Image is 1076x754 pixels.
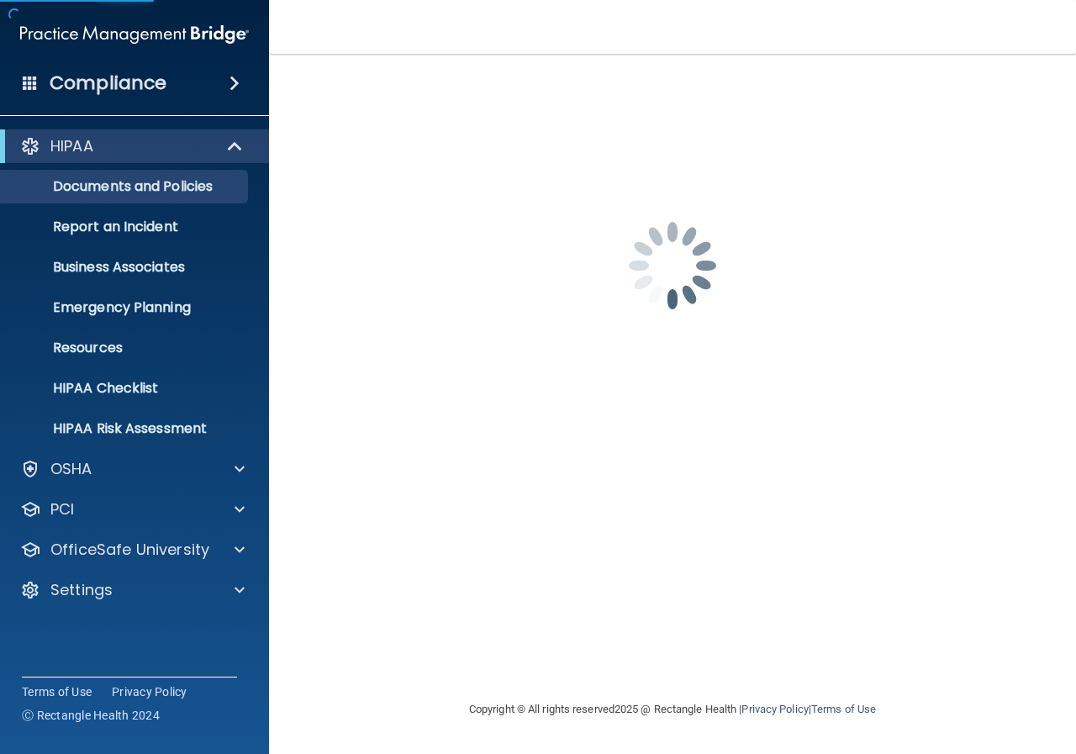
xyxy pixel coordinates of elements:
a: HIPAA [20,136,244,156]
img: PMB logo [20,18,249,51]
p: HIPAA Risk Assessment [11,420,240,437]
h4: Compliance [50,71,166,95]
p: Report an Incident [11,219,240,235]
p: Emergency Planning [11,299,240,316]
a: OSHA [20,459,245,479]
iframe: Drift Widget Chat Controller [785,635,1056,702]
a: Settings [20,580,245,600]
a: Terms of Use [811,703,876,715]
p: HIPAA [50,136,93,156]
img: spinner.e123f6fc.gif [588,182,757,350]
a: Privacy Policy [741,703,808,715]
div: Copyright © All rights reserved 2025 @ Rectangle Health | | [366,683,979,736]
a: OfficeSafe University [20,540,245,560]
a: PCI [20,499,245,519]
p: Documents and Policies [11,178,240,195]
p: Settings [50,580,113,600]
p: Resources [11,340,240,356]
a: Privacy Policy [112,683,187,700]
p: OfficeSafe University [50,540,209,560]
span: Ⓒ Rectangle Health 2024 [22,707,160,724]
p: Business Associates [11,259,240,276]
p: PCI [50,499,74,519]
p: HIPAA Checklist [11,380,240,397]
p: OSHA [50,459,92,479]
a: Terms of Use [22,683,92,700]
